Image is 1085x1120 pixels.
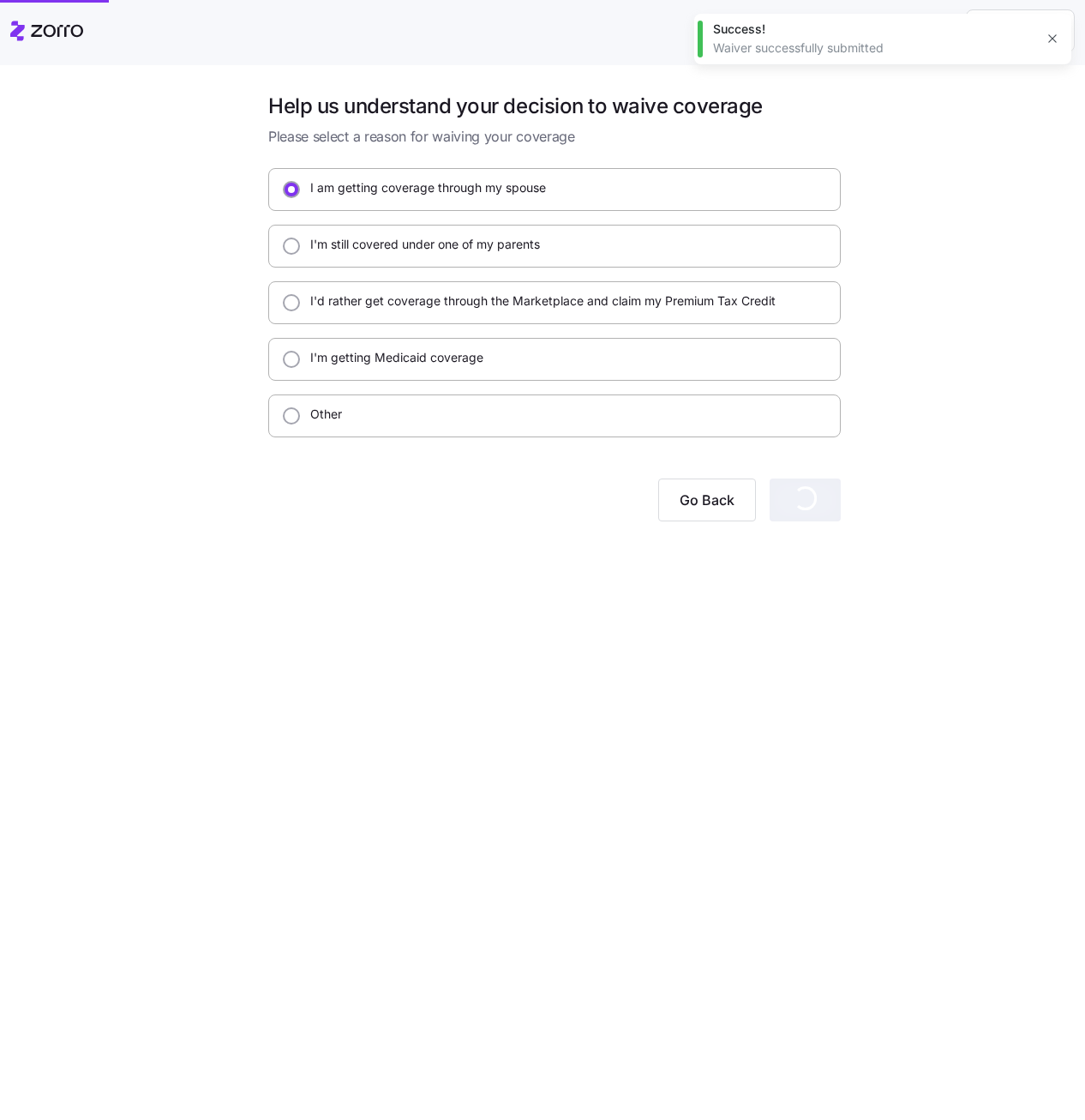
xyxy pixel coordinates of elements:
[300,406,342,423] label: Other
[713,39,1034,57] div: Waiver successfully submitted
[268,93,841,119] h1: Help us understand your decision to waive coverage
[658,479,756,521] button: Go Back
[268,126,841,148] span: Please select a reason for waiving your coverage
[300,236,540,253] label: I'm still covered under one of my parents
[680,490,734,510] span: Go Back
[300,349,483,366] label: I'm getting Medicaid coverage
[300,292,776,310] label: I'd rather get coverage through the Marketplace and claim my Premium Tax Credit
[300,179,546,196] label: I am getting coverage through my spouse
[713,21,1034,38] div: Success!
